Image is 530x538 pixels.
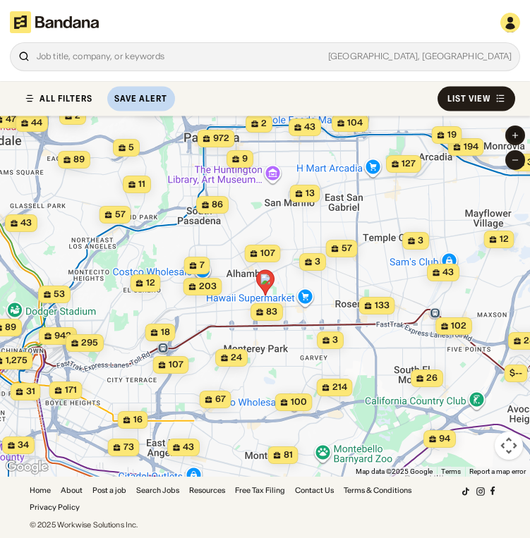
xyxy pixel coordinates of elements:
span: 86 [212,199,223,211]
span: 24 [231,352,242,364]
span: 295 [81,337,98,349]
span: 34 [18,439,29,451]
span: 18 [160,326,169,338]
span: 13 [305,188,314,200]
a: Contact Us [295,487,334,494]
span: 107 [260,247,275,259]
img: Google [4,458,50,477]
span: 1,275 [5,355,27,367]
a: Post a job [92,487,126,494]
span: 43 [304,121,315,133]
span: 104 [347,117,363,129]
span: 11 [138,178,145,190]
span: 16 [133,414,142,426]
span: 44 [31,117,42,129]
a: Open this area in Google Maps (opens a new window) [4,458,50,477]
span: 43 [442,267,454,279]
div: © 2025 Workwise Solutions Inc. [30,521,138,529]
span: 9 [242,153,248,165]
span: 3 [418,235,423,247]
span: 12 [499,233,508,245]
span: 127 [402,158,416,170]
a: Terms (opens in new tab) [441,467,461,475]
div: List View [447,94,490,102]
span: 43 [183,441,194,453]
span: 2 [261,118,267,130]
span: 26 [426,372,438,384]
span: 57 [114,209,125,221]
span: Map data ©2025 Google [356,467,433,475]
a: Search Jobs [136,487,179,494]
button: Map camera controls [495,432,523,460]
a: Privacy Policy [30,503,80,511]
img: Bandana logotype [10,11,99,34]
a: Resources [189,487,225,494]
span: 107 [168,359,183,371]
span: 972 [212,133,229,145]
div: Job title, company, or keywords [37,51,512,61]
a: Terms & Conditions [344,487,411,494]
span: 7 [199,259,204,271]
span: 43 [20,217,32,229]
span: 53 [54,288,65,300]
span: 3 [315,256,320,268]
a: Free Tax Filing [235,487,285,494]
span: 133 [374,300,389,312]
span: 81 [283,449,292,461]
span: 5 [128,142,134,154]
span: 2 [75,110,80,122]
span: 47 [5,114,16,126]
span: 942 [54,330,71,342]
a: About [61,487,83,494]
span: $-- [509,367,522,378]
span: 89 [5,322,16,334]
a: Home [30,487,51,494]
span: 73 [123,441,133,453]
span: 194 [463,141,478,153]
span: 102 [451,320,466,332]
span: 214 [332,381,347,393]
span: 94 [439,433,450,445]
span: 203 [198,281,216,293]
span: 31 [25,386,35,398]
span: 67 [215,393,225,405]
div: ALL FILTERS [40,94,92,102]
a: Report a map error [469,467,526,475]
span: 83 [266,306,277,318]
span: 89 [73,154,85,166]
span: 171 [64,384,76,396]
span: 57 [341,243,351,255]
span: 3 [332,334,338,346]
span: 100 [290,396,306,408]
div: Save Alert [114,93,167,104]
span: 12 [145,277,155,289]
div: [GEOGRAPHIC_DATA], [GEOGRAPHIC_DATA] [164,52,512,61]
span: 19 [447,129,456,141]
